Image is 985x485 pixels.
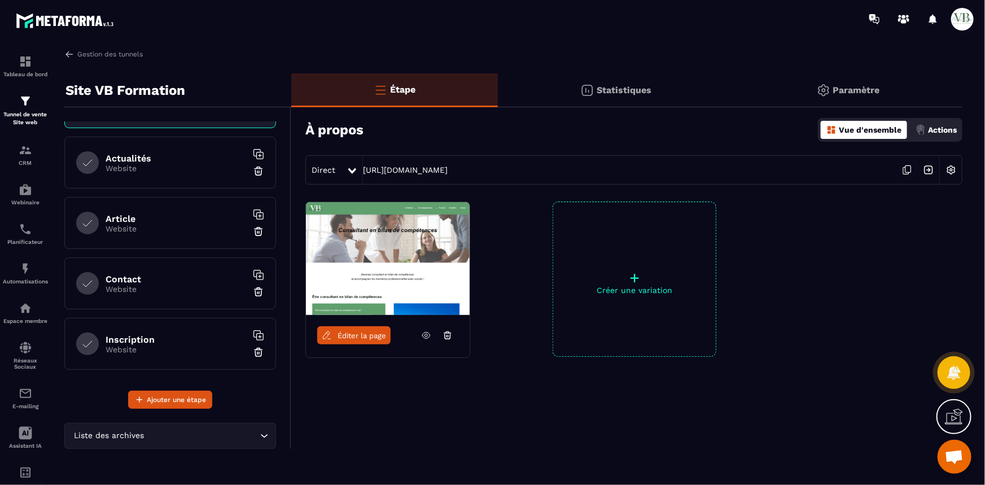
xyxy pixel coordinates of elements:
[147,394,206,405] span: Ajouter une étape
[817,84,830,97] img: setting-gr.5f69749f.svg
[3,239,48,245] p: Planificateur
[106,345,247,354] p: Website
[390,84,415,95] p: Étape
[106,213,247,224] h6: Article
[19,387,32,400] img: email
[312,165,335,174] span: Direct
[3,71,48,77] p: Tableau de bord
[916,125,926,135] img: actions.d6e523a2.png
[72,430,147,442] span: Liste des archives
[19,341,32,355] img: social-network
[3,86,48,135] a: formationformationTunnel de vente Site web
[3,357,48,370] p: Réseaux Sociaux
[19,302,32,315] img: automations
[3,111,48,126] p: Tunnel de vente Site web
[19,262,32,276] img: automations
[940,159,962,181] img: setting-w.858f3a88.svg
[363,165,448,174] a: [URL][DOMAIN_NAME]
[3,443,48,449] p: Assistant IA
[3,318,48,324] p: Espace membre
[553,286,716,295] p: Créer une variation
[3,254,48,293] a: automationsautomationsAutomatisations
[19,94,32,108] img: formation
[106,164,247,173] p: Website
[19,222,32,236] img: scheduler
[3,278,48,285] p: Automatisations
[833,85,880,95] p: Paramètre
[3,135,48,174] a: formationformationCRM
[928,125,957,134] p: Actions
[3,214,48,254] a: schedulerschedulerPlanificateur
[374,83,387,97] img: bars-o.4a397970.svg
[19,183,32,196] img: automations
[839,125,901,134] p: Vue d'ensemble
[938,440,971,474] div: Ouvrir le chat
[580,84,594,97] img: stats.20deebd0.svg
[106,224,247,233] p: Website
[64,423,276,449] div: Search for option
[16,10,117,31] img: logo
[3,333,48,378] a: social-networksocial-networkRéseaux Sociaux
[19,143,32,157] img: formation
[253,347,264,358] img: trash
[553,270,716,286] p: +
[64,49,143,59] a: Gestion des tunnels
[3,378,48,418] a: emailemailE-mailing
[3,160,48,166] p: CRM
[3,174,48,214] a: automationsautomationsWebinaire
[3,403,48,409] p: E-mailing
[19,55,32,68] img: formation
[106,285,247,294] p: Website
[106,274,247,285] h6: Contact
[3,418,48,457] a: Assistant IA
[253,286,264,298] img: trash
[597,85,651,95] p: Statistiques
[3,46,48,86] a: formationformationTableau de bord
[826,125,837,135] img: dashboard-orange.40269519.svg
[253,226,264,237] img: trash
[65,79,185,102] p: Site VB Formation
[64,49,75,59] img: arrow
[128,391,212,409] button: Ajouter une étape
[19,466,32,479] img: accountant
[306,202,470,315] img: image
[3,199,48,206] p: Webinaire
[317,326,391,344] a: Éditer la page
[253,165,264,177] img: trash
[147,430,257,442] input: Search for option
[918,159,939,181] img: arrow-next.bcc2205e.svg
[305,122,364,138] h3: À propos
[106,153,247,164] h6: Actualités
[338,331,386,340] span: Éditer la page
[3,293,48,333] a: automationsautomationsEspace membre
[106,334,247,345] h6: Inscription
